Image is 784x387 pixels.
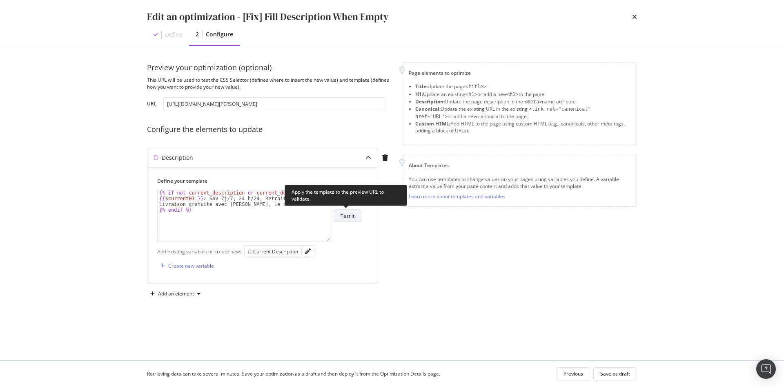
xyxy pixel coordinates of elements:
[415,105,441,112] strong: Canonical:
[21,21,92,28] div: Domaine: [DOMAIN_NAME]
[409,193,506,200] a: Learn more about templates and variables
[415,120,630,134] li: Add HTML to the page using custom HTML (e.g., canonicals, other meta tags, adding a block of URLs).
[285,185,407,206] div: Apply the template to the preview URL to validate.
[465,84,486,89] span: <title>
[34,47,40,54] img: tab_domain_overview_orange.svg
[206,30,233,38] div: Configure
[507,92,519,97] span: <h1>
[162,154,193,162] div: Description
[147,370,440,377] div: Retrieving data can take several minutes. Save your optimization as a draft and then deploy it fr...
[103,48,123,54] div: Mots-clés
[94,47,100,54] img: tab_keywords_by_traffic_grey.svg
[147,10,389,24] div: Edit an optimization - [Fix] Fill Description When Empty
[557,367,590,380] button: Previous
[632,10,637,24] div: times
[147,124,392,135] div: Configure the elements to update
[157,259,214,272] button: Create new variable
[248,246,298,256] button: {} Current Description
[157,177,361,184] label: Define your template
[415,98,630,105] li: Update the page description in the name attribute
[415,120,450,127] strong: Custom HTML:
[756,359,776,379] div: Open Intercom Messenger
[465,92,477,97] span: <h1>
[147,287,204,300] button: Add an element
[165,31,183,39] div: Define
[409,162,630,169] div: About Templates
[409,176,630,190] div: You can use templates to change values on your pages using variables you define. A variable extra...
[23,13,40,20] div: v 4.0.25
[563,370,583,377] div: Previous
[147,76,392,90] div: This URL will be used to test the CSS Selector (defines where to insert the new value) and templa...
[341,213,354,219] div: Test it
[415,83,630,90] li: Update the page .
[163,97,385,111] input: https://www.example.com
[415,106,591,119] span: <link rel="canonical" href="URL">
[593,367,637,380] button: Save as draft
[334,209,361,222] button: Test it
[147,100,157,109] label: URL
[524,99,542,105] span: <meta>
[415,91,630,98] li: Update an existing or add a new to the page.
[147,63,392,73] div: Preview your optimization (optional)
[305,248,311,254] div: pencil
[600,370,630,377] div: Save as draft
[13,21,20,28] img: website_grey.svg
[409,69,630,76] div: Page elements to optimize
[158,291,194,296] div: Add an element
[415,98,445,105] strong: Description:
[415,105,630,120] li: Update the existing URL in the existing or add a new canonical to the page.
[13,13,20,20] img: logo_orange.svg
[415,83,428,90] strong: Title:
[43,48,63,54] div: Domaine
[196,30,199,38] div: 2
[157,248,241,255] div: Add existing variables or create new:
[248,248,298,255] div: {} Current Description
[168,262,214,269] div: Create new variable
[415,91,423,98] strong: H1:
